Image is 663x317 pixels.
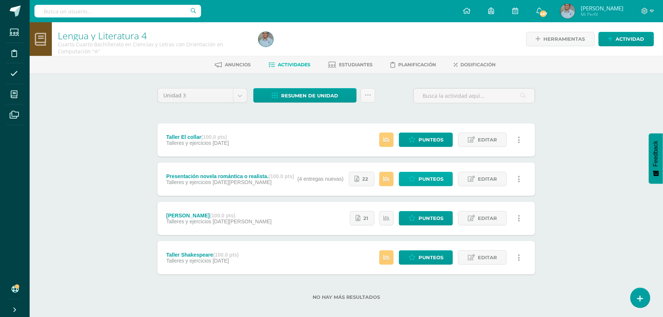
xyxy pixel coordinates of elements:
span: Editar [478,133,497,147]
a: Resumen de unidad [253,88,357,103]
div: Taller El collar [166,134,229,140]
a: Herramientas [526,32,595,46]
a: Punteos [399,133,453,147]
strong: (100.0 pts) [213,252,239,258]
span: Editar [478,172,497,186]
strong: (100.0 pts) [269,173,294,179]
a: Actividades [269,59,310,71]
span: [DATE] [213,140,229,146]
strong: (100.0 pts) [201,134,227,140]
input: Busca un usuario... [34,5,201,17]
span: Actividad [616,32,644,46]
a: Punteos [399,250,453,265]
a: Estudiantes [328,59,373,71]
span: Dosificación [460,62,496,67]
label: No hay más resultados [157,294,535,300]
span: Punteos [419,251,443,264]
span: Talleres y ejercicios [166,140,211,146]
span: Actividades [278,62,310,67]
span: Herramientas [544,32,585,46]
input: Busca la actividad aquí... [414,89,535,103]
a: Lengua y Literatura 4 [58,29,147,42]
span: 22 [363,172,369,186]
span: Talleres y ejercicios [166,258,211,264]
span: 21 [364,211,369,225]
div: Cuarto Cuarto Bachillerato en Ciencias y Letras con Orientación en Computación 'A' [58,41,250,55]
span: Anuncios [225,62,251,67]
a: Unidad 3 [158,89,247,103]
a: Actividad [599,32,654,46]
span: Unidad 3 [163,89,227,103]
img: a5dbb29e51c05669dcf85516d41866b2.png [560,4,575,19]
h1: Lengua y Literatura 4 [58,30,250,41]
span: [DATE][PERSON_NAME] [213,179,271,185]
span: Planificación [398,62,436,67]
a: 22 [349,172,374,186]
div: [PERSON_NAME] [166,213,271,218]
a: Punteos [399,172,453,186]
span: [DATE][PERSON_NAME] [213,218,271,224]
span: [PERSON_NAME] [581,4,623,12]
a: Punteos [399,211,453,226]
span: Feedback [653,141,659,167]
span: Estudiantes [339,62,373,67]
button: Feedback - Mostrar encuesta [649,133,663,184]
strong: (100.0 pts) [210,213,235,218]
a: Dosificación [454,59,496,71]
span: Editar [478,251,497,264]
a: 21 [350,211,374,226]
span: Talleres y ejercicios [166,218,211,224]
a: Anuncios [215,59,251,71]
div: Taller Shakespeare [166,252,239,258]
span: Punteos [419,172,443,186]
span: Mi Perfil [581,11,623,17]
span: 467 [539,10,547,18]
span: [DATE] [213,258,229,264]
span: Punteos [419,133,443,147]
span: Punteos [419,211,443,225]
img: a5dbb29e51c05669dcf85516d41866b2.png [259,32,273,47]
a: Planificación [390,59,436,71]
span: Talleres y ejercicios [166,179,211,185]
div: Presentación novela romántica o realista. [166,173,294,179]
span: Resumen de unidad [281,89,338,103]
span: Editar [478,211,497,225]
